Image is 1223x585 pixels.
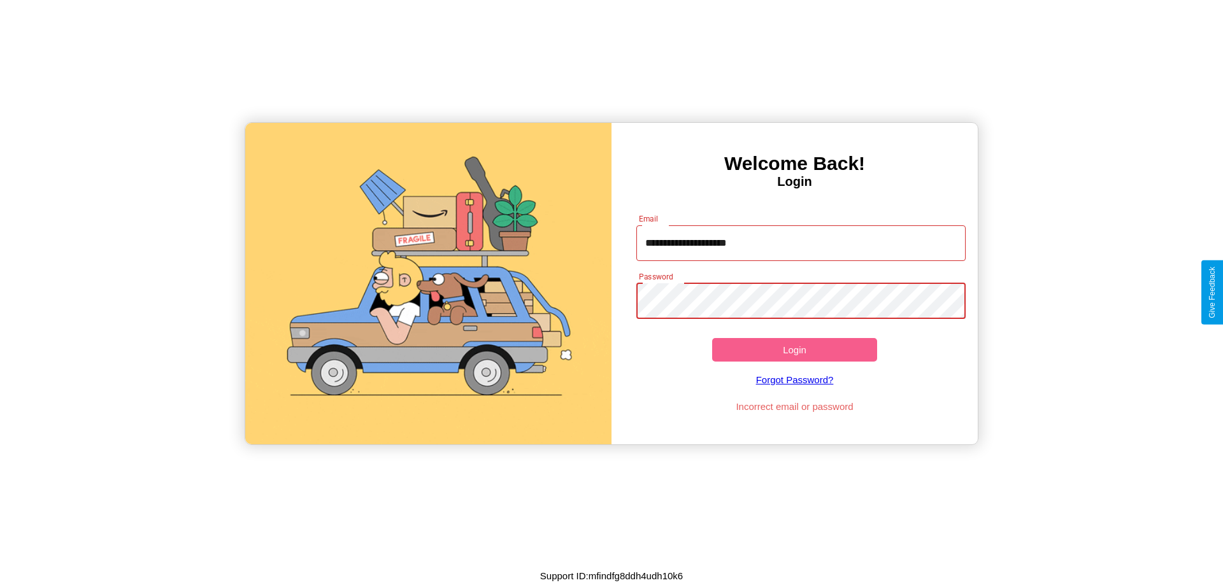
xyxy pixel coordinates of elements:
[611,174,978,189] h4: Login
[639,271,673,282] label: Password
[630,398,960,415] p: Incorrect email or password
[712,338,877,362] button: Login
[630,362,960,398] a: Forgot Password?
[1208,267,1217,318] div: Give Feedback
[611,153,978,174] h3: Welcome Back!
[245,123,611,444] img: gif
[639,213,659,224] label: Email
[540,567,683,584] p: Support ID: mfindfg8ddh4udh10k6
